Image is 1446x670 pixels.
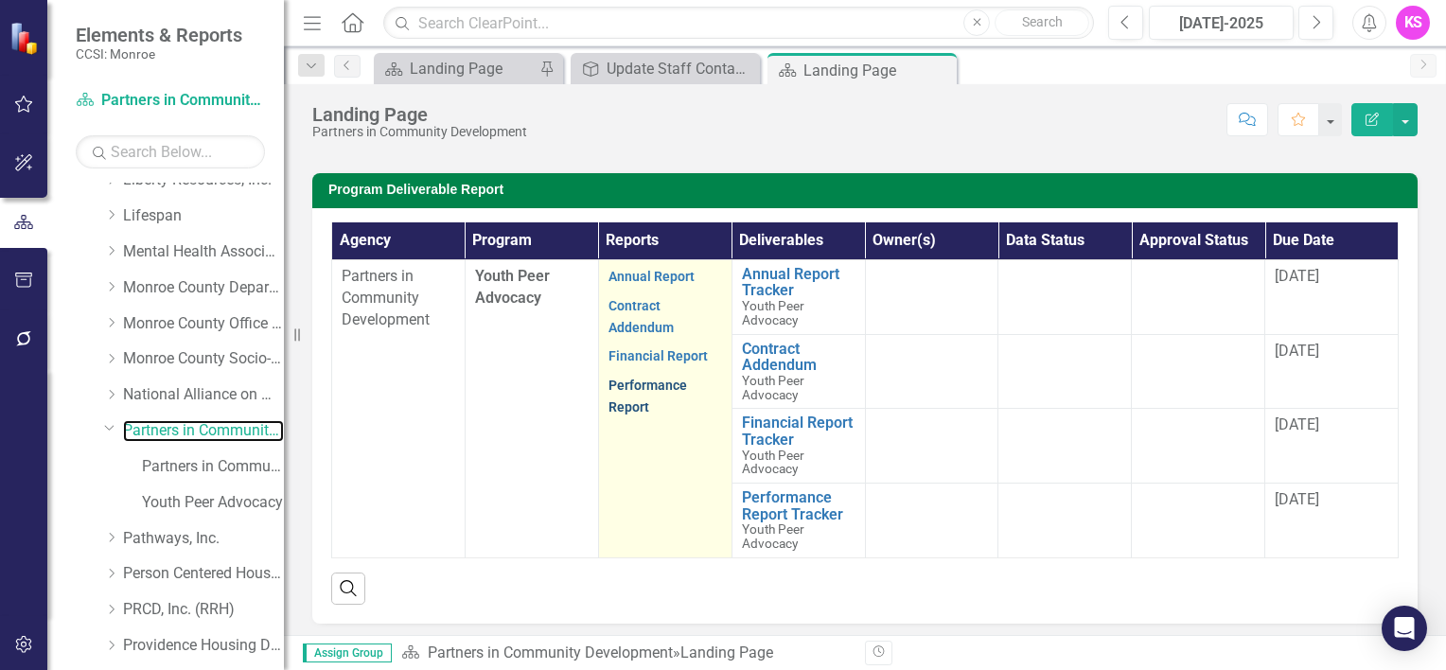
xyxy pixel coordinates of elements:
[123,420,284,442] a: Partners in Community Development
[123,599,284,621] a: PRCD, Inc. (RRH)
[1265,484,1399,558] td: Double-Click to Edit
[607,57,755,80] div: Update Staff Contacts and Website Link on Agency Landing Page
[742,521,804,551] span: Youth Peer Advocacy
[410,57,535,80] div: Landing Page
[1022,14,1063,29] span: Search
[401,643,851,664] div: »
[123,528,284,550] a: Pathways, Inc.
[998,409,1132,484] td: Double-Click to Edit
[1265,334,1399,409] td: Double-Click to Edit
[1132,409,1265,484] td: Double-Click to Edit
[1132,259,1265,334] td: Double-Click to Edit
[123,635,284,657] a: Providence Housing Development Corporation
[998,334,1132,409] td: Double-Click to Edit
[732,484,865,558] td: Double-Click to Edit Right Click for Context Menu
[608,298,674,335] a: Contract Addendum
[995,9,1089,36] button: Search
[865,409,998,484] td: Double-Click to Edit
[1132,484,1265,558] td: Double-Click to Edit
[742,448,804,477] span: Youth Peer Advocacy
[475,267,550,307] span: Youth Peer Advocacy
[1275,267,1319,285] span: [DATE]
[1265,259,1399,334] td: Double-Click to Edit
[732,409,865,484] td: Double-Click to Edit Right Click for Context Menu
[865,484,998,558] td: Double-Click to Edit
[1132,334,1265,409] td: Double-Click to Edit
[123,348,284,370] a: Monroe County Socio-Legal Center
[742,266,855,299] a: Annual Report Tracker
[383,7,1094,40] input: Search ClearPoint...
[742,341,855,374] a: Contract Addendum
[998,484,1132,558] td: Double-Click to Edit
[865,334,998,409] td: Double-Click to Edit
[1275,415,1319,433] span: [DATE]
[9,21,44,55] img: ClearPoint Strategy
[803,59,952,82] div: Landing Page
[998,259,1132,334] td: Double-Click to Edit
[312,104,527,125] div: Landing Page
[608,269,695,284] a: Annual Report
[1275,490,1319,508] span: [DATE]
[303,644,392,662] span: Assign Group
[76,135,265,168] input: Search Below...
[379,57,535,80] a: Landing Page
[1275,342,1319,360] span: [DATE]
[76,24,242,46] span: Elements & Reports
[680,644,773,661] div: Landing Page
[575,57,755,80] a: Update Staff Contacts and Website Link on Agency Landing Page
[608,378,687,414] a: Performance Report
[123,241,284,263] a: Mental Health Association
[123,205,284,227] a: Lifespan
[608,348,708,363] a: Financial Report
[1265,409,1399,484] td: Double-Click to Edit
[865,259,998,334] td: Double-Click to Edit
[1382,606,1427,651] div: Open Intercom Messenger
[123,277,284,299] a: Monroe County Department of Social Services
[142,492,284,514] a: Youth Peer Advocacy
[123,313,284,335] a: Monroe County Office of Mental Health
[742,298,804,327] span: Youth Peer Advocacy
[742,373,804,402] span: Youth Peer Advocacy
[76,46,242,62] small: CCSI: Monroe
[342,266,455,331] p: Partners in Community Development
[1155,12,1287,35] div: [DATE]-2025
[732,259,865,334] td: Double-Click to Edit Right Click for Context Menu
[1396,6,1430,40] button: KS
[123,563,284,585] a: Person Centered Housing Options, Inc.
[1149,6,1294,40] button: [DATE]-2025
[312,125,527,139] div: Partners in Community Development
[332,259,466,557] td: Double-Click to Edit
[732,334,865,409] td: Double-Click to Edit Right Click for Context Menu
[76,90,265,112] a: Partners in Community Development
[742,414,855,448] a: Financial Report Tracker
[328,183,1408,197] h3: Program Deliverable Report
[428,644,673,661] a: Partners in Community Development
[742,489,855,522] a: Performance Report Tracker
[598,259,732,557] td: Double-Click to Edit
[123,384,284,406] a: National Alliance on Mental Illness
[142,456,284,478] a: Partners in Community Development (MCOMH Internal)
